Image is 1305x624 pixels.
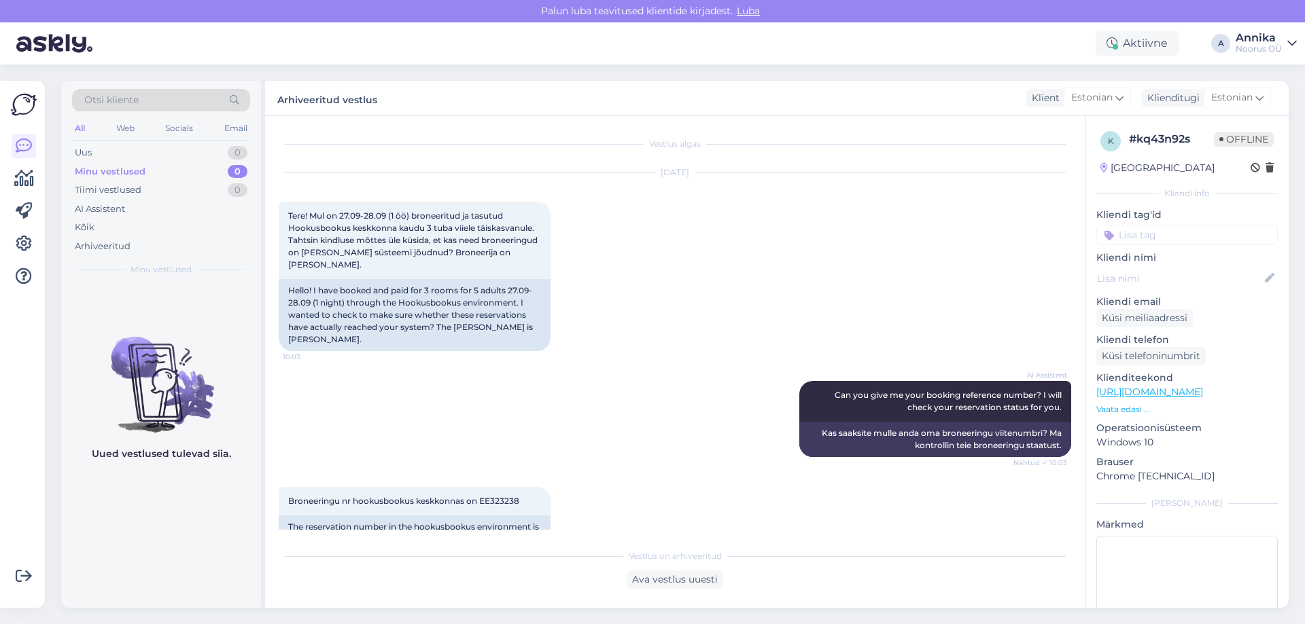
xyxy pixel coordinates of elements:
[288,496,519,506] span: Broneeringu nr hookusbookus keskkonnas on EE323238
[1096,333,1278,347] p: Kliendi telefon
[1013,458,1067,468] span: Nähtud ✓ 10:03
[279,138,1071,150] div: Vestlus algas
[75,183,141,197] div: Tiimi vestlused
[228,165,247,179] div: 0
[11,92,37,117] img: Askly Logo
[1096,31,1179,56] div: Aktiivne
[1096,187,1278,200] div: Kliendi info
[1096,517,1278,532] p: Märkmed
[1211,90,1253,105] span: Estonian
[228,146,247,160] div: 0
[75,146,92,160] div: Uus
[162,120,196,137] div: Socials
[1096,386,1203,398] a: [URL][DOMAIN_NAME]
[1108,136,1114,146] span: k
[75,221,94,234] div: Kõik
[1096,225,1278,245] input: Lisa tag
[1096,295,1278,309] p: Kliendi email
[1097,271,1262,286] input: Lisa nimi
[1211,34,1230,53] div: A
[1236,33,1297,54] a: AnnikaNoorus OÜ
[72,120,88,137] div: All
[279,166,1071,179] div: [DATE]
[75,240,130,253] div: Arhiveeritud
[61,312,261,435] img: No chats
[1129,131,1214,147] div: # kq43n92s
[84,93,139,107] span: Otsi kliente
[222,120,250,137] div: Email
[627,570,723,589] div: Ava vestlus uuesti
[75,165,145,179] div: Minu vestlused
[283,352,334,362] span: 10:03
[1096,208,1278,222] p: Kliendi tag'id
[1096,455,1278,469] p: Brauser
[835,390,1064,412] span: Can you give me your booking reference number? I will check your reservation status for you.
[1214,132,1274,147] span: Offline
[799,422,1071,457] div: Kas saaksite mulle anda oma broneeringu viitenumbri? Ma kontrollin teie broneeringu staatust.
[279,515,551,551] div: The reservation number in the hookusbookus environment is EE323238
[1096,251,1278,265] p: Kliendi nimi
[75,202,125,216] div: AI Assistent
[288,210,540,270] span: Tere! Mul on 27.09-28.09 (1 öö) broneeritud ja tasutud Hookusbookus keskkonna kaudu 3 tuba viiele...
[733,5,764,17] span: Luba
[1071,90,1113,105] span: Estonian
[1096,435,1278,449] p: Windows 10
[1096,403,1278,416] p: Vaata edasi ...
[1026,91,1060,105] div: Klient
[1096,469,1278,483] p: Chrome [TECHNICAL_ID]
[1096,421,1278,435] p: Operatsioonisüsteem
[1016,370,1067,380] span: AI Assistent
[1100,161,1215,175] div: [GEOGRAPHIC_DATA]
[629,550,722,562] span: Vestlus on arhiveeritud
[1096,347,1206,365] div: Küsi telefoninumbrit
[1096,371,1278,385] p: Klienditeekond
[1236,43,1282,54] div: Noorus OÜ
[279,279,551,351] div: Hello! I have booked and paid for 3 rooms for 5 adults 27.09-28.09 (1 night) through the Hookusbo...
[130,263,192,276] span: Minu vestlused
[114,120,137,137] div: Web
[277,89,377,107] label: Arhiveeritud vestlus
[92,447,231,461] p: Uued vestlused tulevad siia.
[1096,497,1278,509] div: [PERSON_NAME]
[1142,91,1200,105] div: Klienditugi
[1236,33,1282,43] div: Annika
[1096,309,1193,327] div: Küsi meiliaadressi
[228,183,247,197] div: 0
